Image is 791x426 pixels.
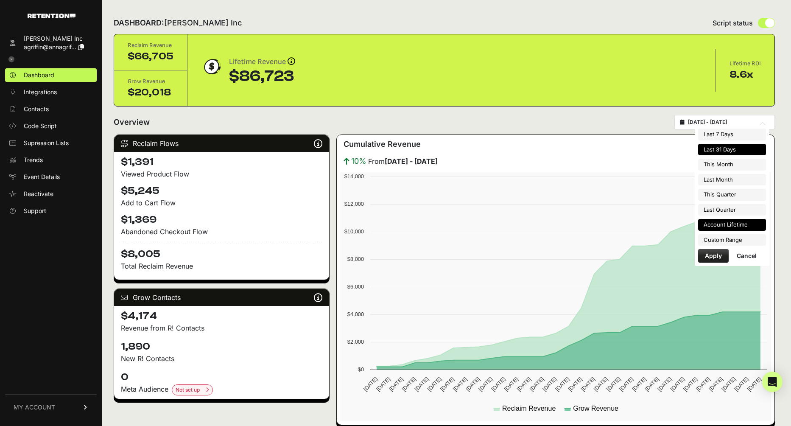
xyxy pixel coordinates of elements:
span: Support [24,207,46,215]
a: Reactivate [5,187,97,201]
text: [DATE] [464,376,481,392]
li: This Quarter [698,189,766,201]
text: [DATE] [362,376,379,392]
span: Code Script [24,122,57,130]
text: [DATE] [682,376,699,392]
span: [PERSON_NAME] Inc [164,18,242,27]
text: [DATE] [605,376,622,392]
div: Grow Contacts [114,289,329,306]
text: [DATE] [554,376,570,392]
text: [DATE] [414,376,430,392]
button: Apply [698,249,729,263]
img: Retention.com [28,14,75,18]
text: [DATE] [400,376,417,392]
div: Open Intercom Messenger [762,372,783,392]
a: Dashboard [5,68,97,82]
text: [DATE] [516,376,532,392]
text: [DATE] [375,376,391,392]
h4: 1,890 [121,340,322,353]
div: $66,705 [128,50,173,63]
h4: 0 [121,370,322,384]
text: [DATE] [580,376,596,392]
h4: $4,174 [121,309,322,323]
button: Cancel [730,249,763,263]
a: MY ACCOUNT [5,394,97,420]
div: Lifetime ROI [730,59,761,68]
div: 8.6x [730,68,761,81]
strong: [DATE] - [DATE] [385,157,438,165]
li: Last 31 Days [698,144,766,156]
div: Meta Audience [121,384,322,395]
text: [DATE] [567,376,584,392]
li: This Month [698,159,766,171]
div: Viewed Product Flow [121,169,322,179]
li: Account Lifetime [698,219,766,231]
h4: $1,369 [121,213,322,227]
span: 10% [351,155,366,167]
div: Reclaim Revenue [128,41,173,50]
span: Reactivate [24,190,53,198]
text: [DATE] [733,376,750,392]
text: [DATE] [452,376,468,392]
a: Event Details [5,170,97,184]
span: Dashboard [24,71,54,79]
div: $86,723 [229,68,295,85]
li: Custom Range [698,234,766,246]
text: [DATE] [503,376,520,392]
h3: Cumulative Revenue [344,138,421,150]
div: [PERSON_NAME] Inc [24,34,84,43]
div: Add to Cart Flow [121,198,322,208]
text: [DATE] [643,376,660,392]
div: Grow Revenue [128,77,173,86]
text: $10,000 [344,228,364,235]
text: $4,000 [347,311,364,317]
text: $2,000 [347,339,364,345]
h4: $8,005 [121,242,322,261]
text: [DATE] [439,376,456,392]
li: Last 7 Days [698,129,766,140]
a: [PERSON_NAME] Inc agriffin@annagrif... [5,32,97,54]
text: [DATE] [426,376,443,392]
text: [DATE] [490,376,507,392]
text: [DATE] [477,376,494,392]
div: Reclaim Flows [114,135,329,152]
text: [DATE] [631,376,647,392]
a: Integrations [5,85,97,99]
span: From [368,156,438,166]
span: Supression Lists [24,139,69,147]
text: [DATE] [593,376,609,392]
span: Trends [24,156,43,164]
h2: DASHBOARD: [114,17,242,29]
span: Integrations [24,88,57,96]
text: Reclaim Revenue [502,405,556,412]
a: Support [5,204,97,218]
span: Contacts [24,105,49,113]
a: Trends [5,153,97,167]
a: Contacts [5,102,97,116]
li: Last Quarter [698,204,766,216]
a: Supression Lists [5,136,97,150]
p: Revenue from R! Contacts [121,323,322,333]
h4: $1,391 [121,155,322,169]
text: $12,000 [344,201,364,207]
span: MY ACCOUNT [14,403,55,412]
text: [DATE] [746,376,763,392]
text: [DATE] [669,376,686,392]
text: [DATE] [388,376,404,392]
li: Last Month [698,174,766,186]
text: $8,000 [347,256,364,262]
text: [DATE] [541,376,558,392]
text: $6,000 [347,283,364,290]
h2: Overview [114,116,150,128]
text: [DATE] [618,376,634,392]
img: dollar-coin-05c43ed7efb7bc0c12610022525b4bbbb207c7efeef5aecc26f025e68dcafac9.png [201,56,222,77]
text: [DATE] [528,376,545,392]
text: $0 [358,366,364,373]
text: [DATE] [695,376,711,392]
span: Script status [713,18,753,28]
p: Total Reclaim Revenue [121,261,322,271]
text: [DATE] [657,376,673,392]
div: Lifetime Revenue [229,56,295,68]
text: Grow Revenue [573,405,618,412]
span: agriffin@annagrif... [24,43,76,50]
